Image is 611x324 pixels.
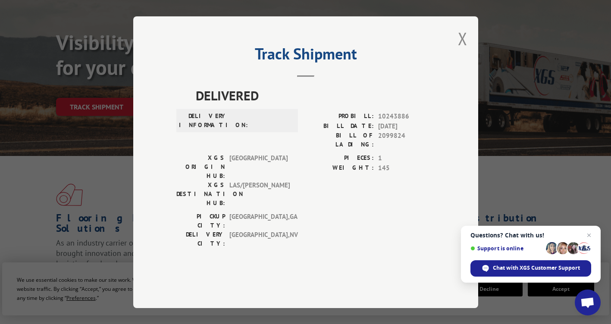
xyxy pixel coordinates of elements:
label: XGS DESTINATION HUB: [176,181,225,208]
label: PICKUP CITY: [176,212,225,230]
label: WEIGHT: [306,163,374,173]
label: PIECES: [306,153,374,163]
span: 145 [378,163,435,173]
span: LAS/[PERSON_NAME] [229,181,288,208]
div: Chat with XGS Customer Support [470,260,591,277]
label: BILL OF LADING: [306,131,374,149]
label: DELIVERY CITY: [176,230,225,248]
span: 2099824 [378,131,435,149]
span: Close chat [584,230,594,240]
button: Close modal [458,27,467,50]
span: Chat with XGS Customer Support [493,264,580,272]
label: XGS ORIGIN HUB: [176,153,225,181]
span: 10243886 [378,112,435,121]
label: PROBILL: [306,112,374,121]
label: DELIVERY INFORMATION: [179,112,228,130]
span: [GEOGRAPHIC_DATA] , GA [229,212,288,230]
span: [GEOGRAPHIC_DATA] , NV [229,230,288,248]
h2: Track Shipment [176,48,435,64]
span: 1 [378,153,435,163]
span: Support is online [470,245,543,252]
label: BILL DATE: [306,121,374,131]
span: Questions? Chat with us! [470,232,591,239]
span: [DATE] [378,121,435,131]
span: [GEOGRAPHIC_DATA] [229,153,288,181]
span: DELIVERED [196,86,435,105]
div: Open chat [575,290,601,315]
